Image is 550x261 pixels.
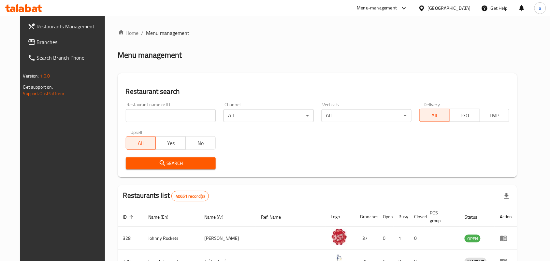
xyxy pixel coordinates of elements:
[171,191,209,201] div: Total records count
[118,50,182,60] h2: Menu management
[37,38,107,46] span: Branches
[322,109,412,122] div: All
[378,227,394,250] td: 0
[409,227,425,250] td: 0
[23,89,65,98] a: Support.OpsPlatform
[22,34,112,50] a: Branches
[118,29,139,37] a: Home
[394,227,409,250] td: 1
[500,234,512,242] div: Menu
[424,102,440,107] label: Delivery
[23,72,39,80] span: Version:
[188,138,213,148] span: No
[185,137,216,150] button: No
[495,207,517,227] th: Action
[199,227,256,250] td: [PERSON_NAME]
[422,111,447,120] span: All
[452,111,477,120] span: TGO
[482,111,507,120] span: TMP
[465,235,481,242] span: OPEN
[409,207,425,227] th: Closed
[143,227,199,250] td: Johnny Rockets
[155,137,186,150] button: Yes
[331,229,347,245] img: Johnny Rockets
[23,83,53,91] span: Get support on:
[129,138,153,148] span: All
[131,159,210,167] span: Search
[37,22,107,30] span: Restaurants Management
[118,29,517,37] nav: breadcrumb
[40,72,50,80] span: 1.0.0
[118,227,143,250] td: 328
[22,50,112,65] a: Search Branch Phone
[22,19,112,34] a: Restaurants Management
[428,5,471,12] div: [GEOGRAPHIC_DATA]
[37,54,107,62] span: Search Branch Phone
[204,213,232,221] span: Name (Ar)
[126,157,216,169] button: Search
[326,207,355,227] th: Logo
[355,227,378,250] td: 37
[123,213,136,221] span: ID
[430,209,452,225] span: POS group
[158,138,183,148] span: Yes
[146,29,190,37] span: Menu management
[126,87,510,96] h2: Restaurant search
[465,213,486,221] span: Status
[378,207,394,227] th: Open
[355,207,378,227] th: Branches
[126,137,156,150] button: All
[479,109,510,122] button: TMP
[224,109,313,122] div: All
[499,188,514,204] div: Export file
[123,191,209,201] h2: Restaurants list
[172,193,209,199] span: 40651 record(s)
[130,130,142,135] label: Upsell
[394,207,409,227] th: Busy
[149,213,177,221] span: Name (En)
[141,29,144,37] li: /
[357,4,397,12] div: Menu-management
[449,109,480,122] button: TGO
[126,109,216,122] input: Search for restaurant name or ID..
[419,109,450,122] button: All
[261,213,289,221] span: Ref. Name
[465,235,481,242] div: OPEN
[539,5,541,12] span: a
